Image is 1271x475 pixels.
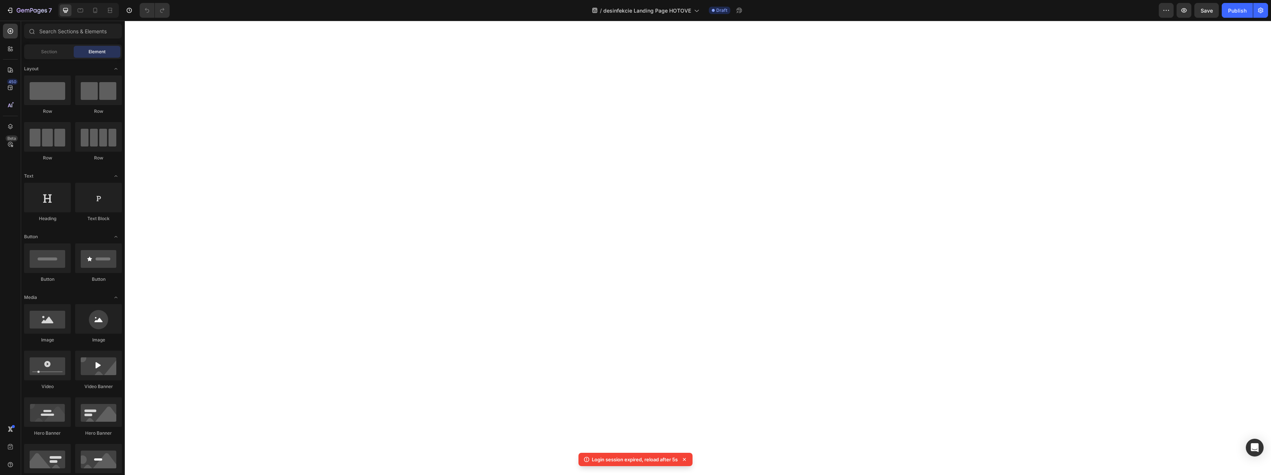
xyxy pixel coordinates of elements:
[24,383,71,390] div: Video
[24,294,37,301] span: Media
[75,108,122,115] div: Row
[7,79,18,85] div: 450
[600,7,602,14] span: /
[24,155,71,161] div: Row
[1246,439,1264,457] div: Open Intercom Messenger
[24,108,71,115] div: Row
[75,337,122,343] div: Image
[1201,7,1213,14] span: Save
[24,337,71,343] div: Image
[110,63,122,75] span: Toggle open
[75,215,122,222] div: Text Block
[125,21,1271,475] iframe: Design area
[24,65,39,72] span: Layout
[24,215,71,222] div: Heading
[1222,3,1253,18] button: Publish
[140,3,170,18] div: Undo/Redo
[89,48,106,55] span: Element
[110,292,122,303] span: Toggle open
[75,430,122,437] div: Hero Banner
[1228,7,1247,14] div: Publish
[75,383,122,390] div: Video Banner
[24,24,122,38] input: Search Sections & Elements
[24,233,38,240] span: Button
[24,430,71,437] div: Hero Banner
[3,3,55,18] button: 7
[716,7,727,14] span: Draft
[592,456,678,463] p: Login session expired, reload after 5s
[1194,3,1219,18] button: Save
[6,135,18,141] div: Beta
[110,170,122,182] span: Toggle open
[49,6,52,15] p: 7
[75,155,122,161] div: Row
[75,276,122,283] div: Button
[41,48,57,55] span: Section
[24,276,71,283] div: Button
[24,173,33,179] span: Text
[603,7,691,14] span: desinfekcie Landing Page HOTOVE
[110,231,122,243] span: Toggle open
